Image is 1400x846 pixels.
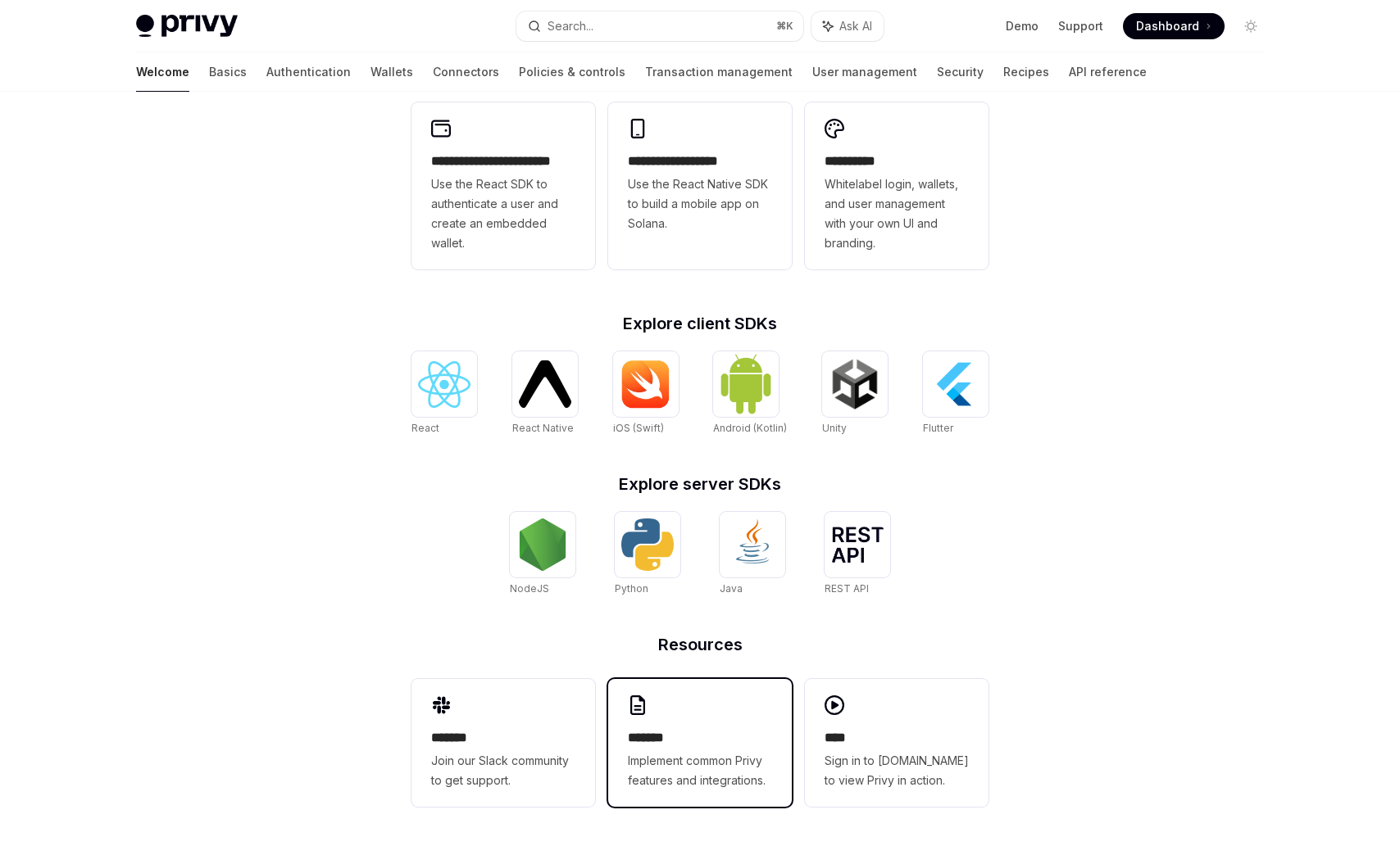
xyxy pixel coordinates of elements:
[510,512,575,597] a: NodeJSNodeJS
[713,422,787,434] span: Android (Kotlin)
[628,174,772,233] span: Use the React Native SDK to build a mobile app on Solana.
[805,679,989,807] a: ****Sign in to [DOMAIN_NAME] to view Privy in action.
[411,636,989,653] h2: Resources
[1006,18,1039,34] a: Demo
[370,52,413,92] a: Wallets
[923,422,953,434] span: Flutter
[519,360,571,407] img: React Native
[1003,52,1049,92] a: Recipes
[411,351,477,437] a: ReactReact
[512,422,574,434] span: React Native
[1238,13,1264,39] button: Toggle dark mode
[516,11,803,41] button: Search...⌘K
[136,52,189,92] a: Welcome
[726,518,779,571] img: Java
[930,358,982,410] img: Flutter
[1136,18,1199,34] span: Dashboard
[805,102,989,269] a: **** *****Whitelabel login, wallets, and user management with your own UI and branding.
[645,52,793,92] a: Transaction management
[548,16,593,36] div: Search...
[510,582,549,595] span: NodeJS
[512,351,578,437] a: React NativeReact Native
[519,52,625,92] a: Policies & controls
[209,52,247,92] a: Basics
[411,422,439,434] span: React
[136,15,238,38] img: light logo
[720,353,772,414] img: Android (Kotlin)
[615,582,648,595] span: Python
[825,512,890,597] a: REST APIREST API
[418,361,470,408] img: React
[1123,13,1225,39] a: Dashboard
[720,582,743,595] span: Java
[825,751,969,790] span: Sign in to [DOMAIN_NAME] to view Privy in action.
[822,351,888,437] a: UnityUnity
[411,476,989,492] h2: Explore server SDKs
[713,351,787,437] a: Android (Kotlin)Android (Kotlin)
[1058,18,1103,34] a: Support
[811,11,884,41] button: Ask AI
[615,512,680,597] a: PythonPython
[720,512,785,597] a: JavaJava
[825,582,869,595] span: REST API
[822,422,847,434] span: Unity
[829,358,881,410] img: Unity
[1069,52,1147,92] a: API reference
[812,52,917,92] a: User management
[431,174,575,253] span: Use the React SDK to authenticate a user and create an embedded wallet.
[411,679,595,807] a: **** **Join our Slack community to get support.
[628,751,772,790] span: Implement common Privy features and integrations.
[433,52,499,92] a: Connectors
[621,518,674,571] img: Python
[613,422,664,434] span: iOS (Swift)
[831,527,884,563] img: REST API
[608,679,792,807] a: **** **Implement common Privy features and integrations.
[937,52,984,92] a: Security
[411,315,989,332] h2: Explore client SDKs
[431,751,575,790] span: Join our Slack community to get support.
[620,360,672,409] img: iOS (Swift)
[776,20,793,33] span: ⌘ K
[923,351,989,437] a: FlutterFlutter
[608,102,792,269] a: **** **** **** ***Use the React Native SDK to build a mobile app on Solana.
[839,18,872,34] span: Ask AI
[266,52,351,92] a: Authentication
[516,518,569,571] img: NodeJS
[825,174,969,253] span: Whitelabel login, wallets, and user management with your own UI and branding.
[613,351,679,437] a: iOS (Swift)iOS (Swift)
